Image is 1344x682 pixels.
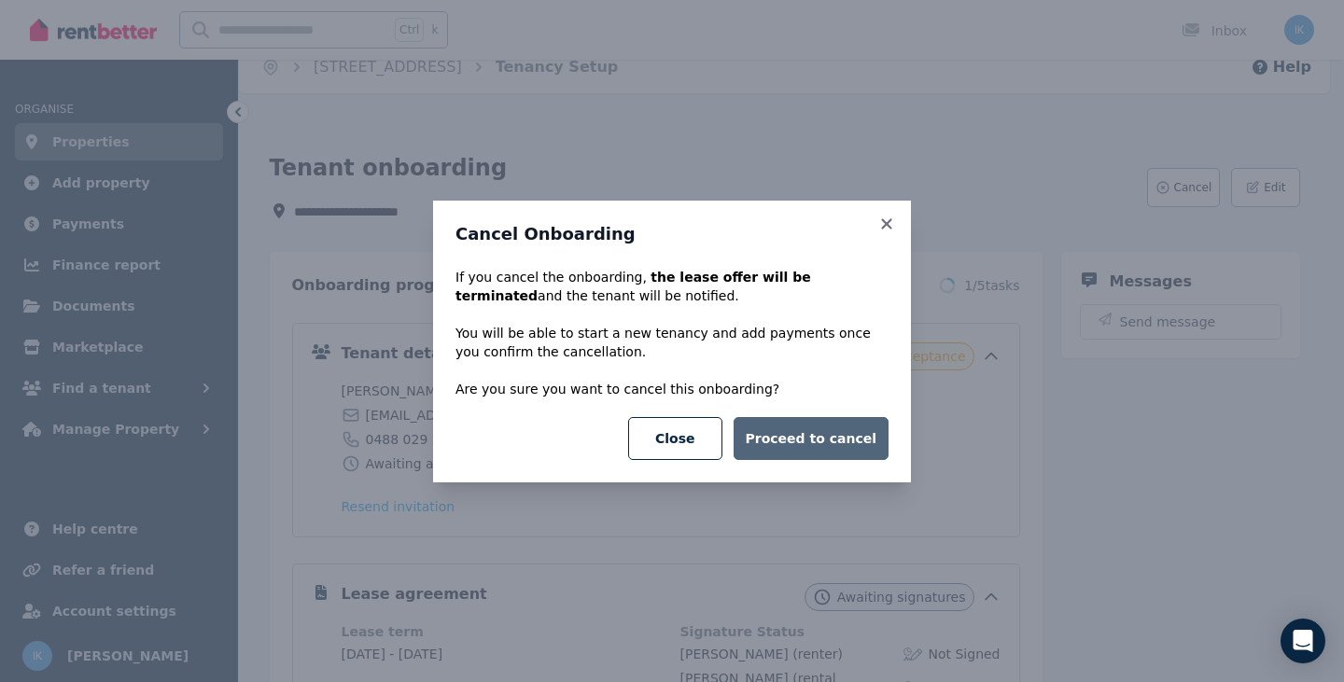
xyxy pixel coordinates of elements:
button: Close [628,417,722,460]
div: Open Intercom Messenger [1281,619,1325,663]
p: Are you sure you want to cancel this onboarding? [455,380,889,398]
h3: Cancel Onboarding [455,223,889,245]
p: If you cancel the onboarding, and the tenant will be notified. [455,268,889,305]
p: You will be able to start a new tenancy and add payments once you confirm the cancellation. [455,324,889,361]
button: Proceed to cancel [734,417,889,460]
